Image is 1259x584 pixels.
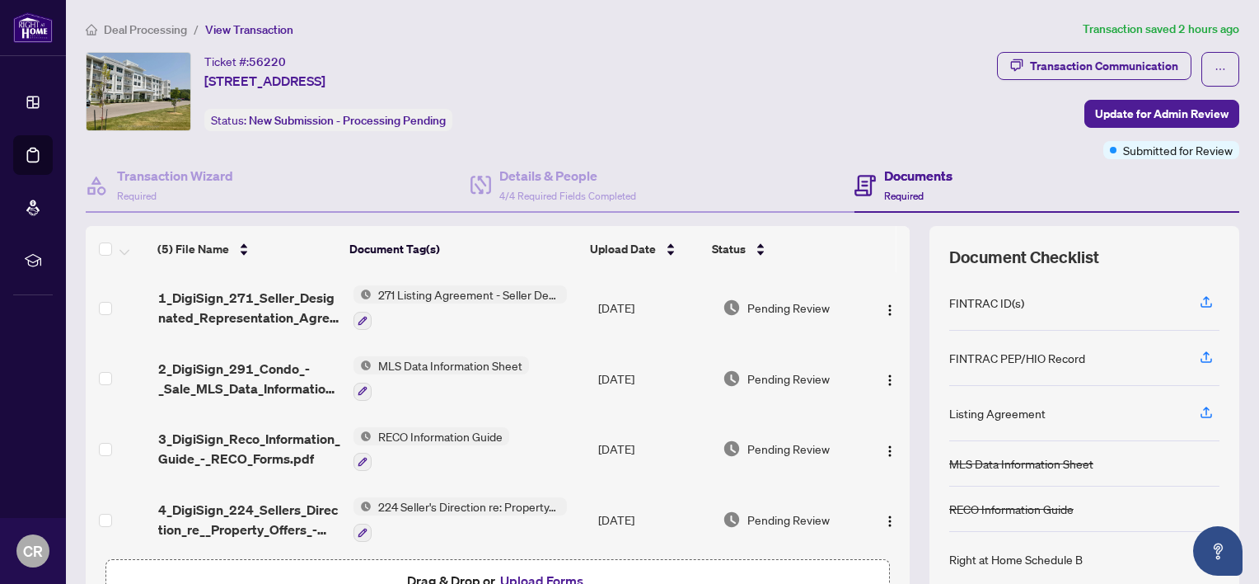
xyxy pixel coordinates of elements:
[747,440,830,458] span: Pending Review
[1030,53,1178,79] div: Transaction Communication
[353,427,509,472] button: Status IconRECO Information Guide
[499,190,636,202] span: 4/4 Required Fields Completed
[592,484,716,555] td: [DATE]
[592,272,716,343] td: [DATE]
[23,539,43,563] span: CR
[13,12,53,43] img: logo
[583,226,706,272] th: Upload Date
[353,285,372,304] img: Status Icon
[1095,101,1229,127] span: Update for Admin Review
[1084,100,1239,128] button: Update for Admin Review
[877,436,903,462] button: Logo
[590,240,656,258] span: Upload Date
[372,356,529,374] span: MLS Data Information Sheet
[877,294,903,321] button: Logo
[883,304,896,317] img: Logo
[372,285,567,304] span: 271 Listing Agreement - Seller Designated Representation Agreement Authority to Offer for Sale
[949,294,1024,312] div: FINTRAC ID(s)
[723,370,741,388] img: Document Status
[884,190,924,202] span: Required
[883,445,896,458] img: Logo
[158,288,340,327] span: 1_DigiSign_271_Seller_Designated_Representation_Agreement_Authority_to_Offer_for_Sale_-_PropTx-[P...
[204,71,325,91] span: [STREET_ADDRESS]
[712,240,746,258] span: Status
[949,454,1093,473] div: MLS Data Information Sheet
[86,24,97,35] span: home
[158,500,340,539] span: 4_DigiSign_224_Sellers_Direction_re__Property_Offers_-_Imp_Info_for_Seller_Ack_-_PropTx-[PERSON_N...
[883,374,896,387] img: Logo
[1193,526,1243,576] button: Open asap
[151,226,343,272] th: (5) File Name
[372,497,567,516] span: 224 Seller's Direction re: Property/Offers - Important Information for Seller Acknowledgement
[723,440,741,458] img: Document Status
[592,414,716,485] td: [DATE]
[353,427,372,445] img: Status Icon
[949,349,1085,367] div: FINTRAC PEP/HIO Record
[117,166,233,186] h4: Transaction Wizard
[997,52,1191,80] button: Transaction Communication
[204,52,286,71] div: Ticket #:
[884,166,952,186] h4: Documents
[747,511,830,529] span: Pending Review
[949,404,1046,422] div: Listing Agreement
[249,113,446,128] span: New Submission - Processing Pending
[877,506,903,533] button: Logo
[723,511,741,529] img: Document Status
[204,109,452,131] div: Status:
[1083,20,1239,39] article: Transaction saved 2 hours ago
[343,226,583,272] th: Document Tag(s)
[353,285,567,330] button: Status Icon271 Listing Agreement - Seller Designated Representation Agreement Authority to Offer ...
[157,240,229,258] span: (5) File Name
[353,356,372,374] img: Status Icon
[949,550,1083,568] div: Right at Home Schedule B
[372,427,509,445] span: RECO Information Guide
[158,429,340,469] span: 3_DigiSign_Reco_Information_Guide_-_RECO_Forms.pdf
[353,497,567,542] button: Status Icon224 Seller's Direction re: Property/Offers - Important Information for Seller Acknowle...
[1123,141,1233,159] span: Submitted for Review
[949,246,1099,269] span: Document Checklist
[249,54,286,69] span: 56220
[87,53,190,130] img: IMG-X12442460_1.jpg
[353,356,529,401] button: Status IconMLS Data Information Sheet
[747,370,830,388] span: Pending Review
[104,22,187,37] span: Deal Processing
[883,515,896,528] img: Logo
[705,226,854,272] th: Status
[353,497,372,516] img: Status Icon
[949,500,1074,518] div: RECO Information Guide
[158,359,340,398] span: 2_DigiSign_291_Condo_-_Sale_MLS_Data_Information_Form_-_PropTx-[PERSON_NAME].pdf
[205,22,293,37] span: View Transaction
[499,166,636,186] h4: Details & People
[747,299,830,317] span: Pending Review
[877,365,903,392] button: Logo
[117,190,157,202] span: Required
[194,20,199,39] li: /
[723,299,741,317] img: Document Status
[592,343,716,414] td: [DATE]
[1215,64,1226,75] span: ellipsis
